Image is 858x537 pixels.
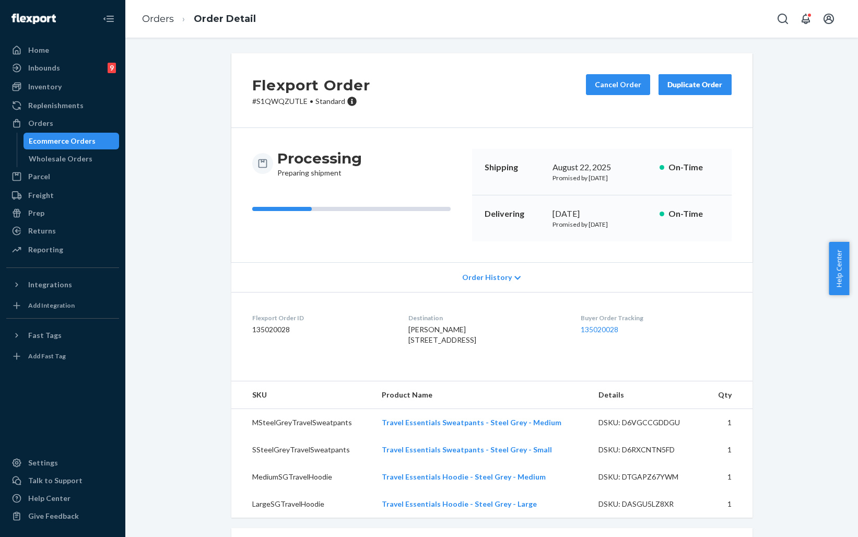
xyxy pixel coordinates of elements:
td: MSteelGreyTravelSweatpants [231,409,374,437]
div: Preparing shipment [277,149,362,178]
dt: Flexport Order ID [252,313,392,322]
a: Inventory [6,78,119,95]
th: SKU [231,381,374,409]
div: Settings [28,458,58,468]
a: 135020028 [581,325,618,334]
a: Inbounds9 [6,60,119,76]
a: Order Detail [194,13,256,25]
button: Help Center [829,242,849,295]
div: Inbounds [28,63,60,73]
div: DSKU: D6RXCNTN5FD [598,445,697,455]
p: Promised by [DATE] [553,220,651,229]
button: Talk to Support [6,472,119,489]
button: Integrations [6,276,119,293]
div: Orders [28,118,53,129]
button: Open notifications [795,8,816,29]
ol: breadcrumbs [134,4,264,34]
div: Wholesale Orders [29,154,92,164]
a: Travel Essentials Hoodie - Steel Grey - Medium [382,472,546,481]
a: Wholesale Orders [23,150,120,167]
td: 1 [705,463,753,491]
iframe: Opens a widget where you can chat to one of our agents [792,506,848,532]
div: Inventory [28,81,62,92]
div: [DATE] [553,208,651,220]
div: DSKU: DTGAPZ67YWM [598,472,697,482]
div: Home [28,45,49,55]
a: Travel Essentials Sweatpants - Steel Grey - Small [382,445,552,454]
button: Give Feedback [6,508,119,524]
div: Prep [28,208,44,218]
a: Ecommerce Orders [23,133,120,149]
th: Details [590,381,705,409]
a: Reporting [6,241,119,258]
td: SSteelGreyTravelSweatpants [231,436,374,463]
a: Settings [6,454,119,471]
td: 1 [705,409,753,437]
div: Reporting [28,244,63,255]
div: DSKU: D6VGCCGDDGU [598,417,697,428]
span: Standard [315,97,345,106]
div: Freight [28,190,54,201]
td: LargeSGTravelHoodie [231,491,374,518]
a: Prep [6,205,119,221]
div: Fast Tags [28,330,62,341]
a: Help Center [6,490,119,507]
a: Parcel [6,168,119,185]
div: Integrations [28,279,72,290]
td: MediumSGTravelHoodie [231,463,374,491]
th: Product Name [373,381,590,409]
p: Promised by [DATE] [553,173,651,182]
div: Help Center [28,493,70,504]
dd: 135020028 [252,324,392,335]
div: Talk to Support [28,475,83,486]
a: Travel Essentials Sweatpants - Steel Grey - Medium [382,418,561,427]
th: Qty [705,381,753,409]
p: On-Time [668,161,719,173]
button: Open Search Box [772,8,793,29]
td: 1 [705,491,753,518]
a: Orders [142,13,174,25]
div: Parcel [28,171,50,182]
span: Order History [462,272,512,283]
div: Replenishments [28,100,84,111]
div: DSKU: DASGU5LZ8XR [598,499,697,509]
img: Flexport logo [11,14,56,24]
a: Orders [6,115,119,132]
td: 1 [705,436,753,463]
a: Home [6,42,119,59]
a: Add Fast Tag [6,348,119,365]
h2: Flexport Order [252,74,370,96]
div: Duplicate Order [667,79,723,90]
a: Travel Essentials Hoodie - Steel Grey - Large [382,499,537,508]
button: Cancel Order [586,74,650,95]
button: Open account menu [818,8,839,29]
p: Delivering [485,208,544,220]
button: Fast Tags [6,327,119,344]
p: On-Time [668,208,719,220]
div: Add Integration [28,301,75,310]
a: Freight [6,187,119,204]
div: August 22, 2025 [553,161,651,173]
h3: Processing [277,149,362,168]
button: Duplicate Order [659,74,732,95]
div: Returns [28,226,56,236]
span: [PERSON_NAME] [STREET_ADDRESS] [408,325,476,344]
div: Add Fast Tag [28,352,66,360]
div: Ecommerce Orders [29,136,96,146]
dt: Buyer Order Tracking [581,313,731,322]
span: • [310,97,313,106]
div: 9 [108,63,116,73]
div: Give Feedback [28,511,79,521]
a: Replenishments [6,97,119,114]
dt: Destination [408,313,564,322]
a: Add Integration [6,297,119,314]
p: # S1QWQZUTLE [252,96,370,107]
a: Returns [6,223,119,239]
p: Shipping [485,161,544,173]
button: Close Navigation [98,8,119,29]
